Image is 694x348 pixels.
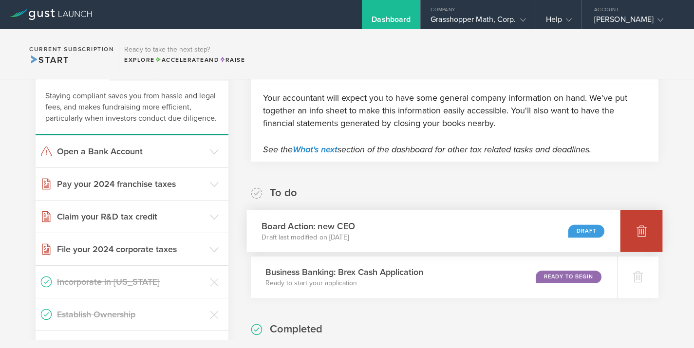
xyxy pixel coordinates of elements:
[262,220,355,233] h3: Board Action: new CEO
[246,210,620,252] div: Board Action: new CEODraft last modified on [DATE]Draft
[119,39,250,69] div: Ready to take the next step?ExploreAccelerateandRaise
[594,15,677,29] div: [PERSON_NAME]
[265,266,423,278] h3: Business Banking: Brex Cash Application
[57,243,205,256] h3: File your 2024 corporate taxes
[568,224,604,238] div: Draft
[270,322,322,336] h2: Completed
[57,178,205,190] h3: Pay your 2024 franchise taxes
[219,56,245,63] span: Raise
[57,145,205,158] h3: Open a Bank Account
[57,210,205,223] h3: Claim your R&D tax credit
[372,15,411,29] div: Dashboard
[124,46,245,53] h3: Ready to take the next step?
[645,301,694,348] iframe: Chat Widget
[251,256,617,298] div: Business Banking: Brex Cash ApplicationReady to start your applicationReady to Begin
[155,56,205,63] span: Accelerate
[293,144,338,155] a: What's next
[57,308,205,321] h3: Establish Ownership
[29,46,114,52] h2: Current Subscription
[263,144,591,155] em: See the section of the dashboard for other tax related tasks and deadlines.
[36,81,228,135] div: Staying compliant saves you from hassle and legal fees, and makes fundraising more efficient, par...
[262,232,355,242] p: Draft last modified on [DATE]
[265,278,423,288] p: Ready to start your application
[431,15,525,29] div: Grasshopper Math, Corp.
[270,186,297,200] h2: To do
[155,56,220,63] span: and
[546,15,572,29] div: Help
[536,271,601,283] div: Ready to Begin
[124,55,245,64] div: Explore
[263,92,646,129] p: Your accountant will expect you to have some general company information on hand. We've put toget...
[29,55,69,65] span: Start
[57,275,205,288] h3: Incorporate in [US_STATE]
